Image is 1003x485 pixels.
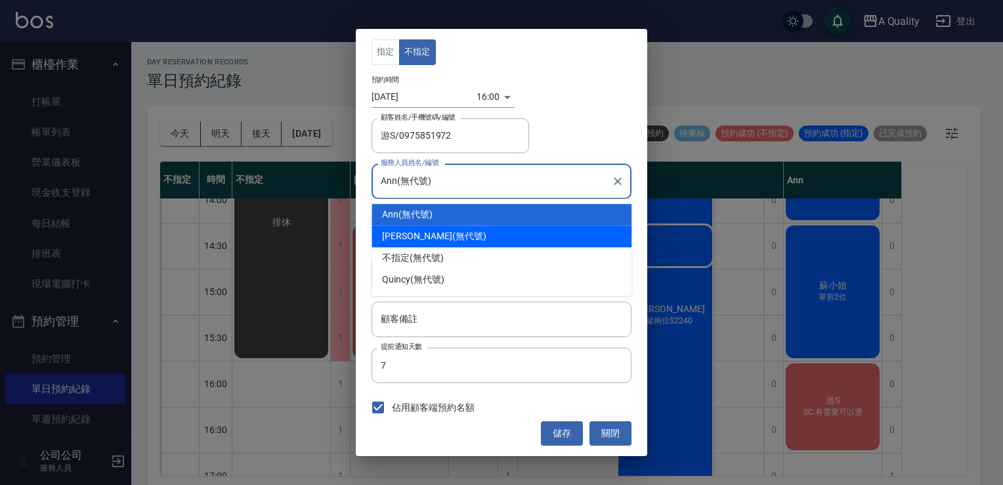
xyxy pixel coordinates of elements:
div: (無代號) [372,247,631,269]
label: 顧客姓名/手機號碼/編號 [381,112,456,122]
label: 預約時間 [372,75,399,85]
button: 關閉 [589,421,631,446]
button: Clear [608,172,627,191]
button: 儲存 [541,421,583,446]
span: Ann [382,208,398,221]
label: 服務人員姓名/編號 [381,158,438,168]
button: 不指定 [399,39,436,65]
div: (無代號) [372,269,631,290]
span: 不指定 [382,251,410,265]
div: 16:00 [477,86,500,108]
button: 指定 [372,39,400,65]
span: Quincy [382,273,410,287]
div: (無代號) [372,225,631,247]
span: [PERSON_NAME] [382,229,452,243]
div: (無代號) [372,204,631,225]
input: Choose date, selected date is 2025-08-15 [372,86,477,108]
label: 提前通知天數 [381,342,422,352]
span: 佔用顧客端預約名額 [392,401,475,415]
